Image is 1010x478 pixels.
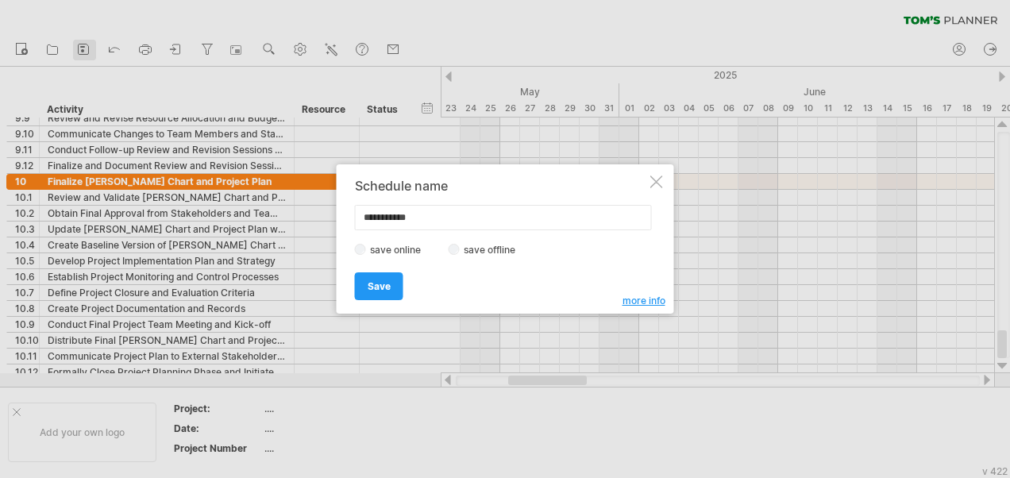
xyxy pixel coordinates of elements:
label: save online [366,244,434,256]
label: save offline [460,244,529,256]
div: Schedule name [355,179,647,193]
span: Save [368,280,391,292]
a: Save [355,272,403,300]
span: more info [623,295,665,306]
